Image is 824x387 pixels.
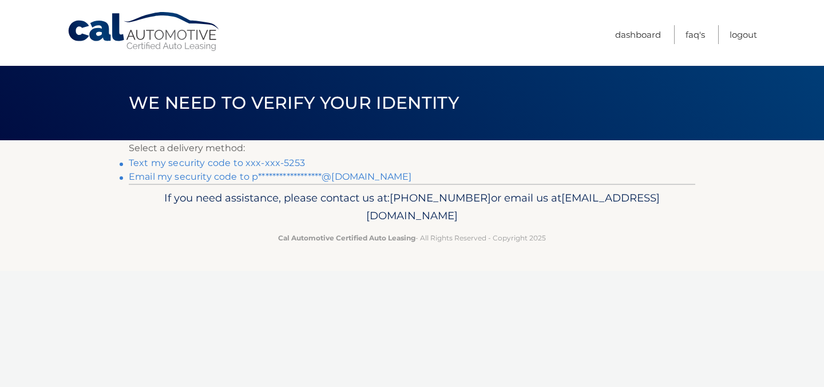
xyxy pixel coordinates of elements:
[129,92,459,113] span: We need to verify your identity
[136,232,688,244] p: - All Rights Reserved - Copyright 2025
[278,234,415,242] strong: Cal Automotive Certified Auto Leasing
[686,25,705,44] a: FAQ's
[129,157,305,168] a: Text my security code to xxx-xxx-5253
[730,25,757,44] a: Logout
[136,189,688,226] p: If you need assistance, please contact us at: or email us at
[615,25,661,44] a: Dashboard
[67,11,221,52] a: Cal Automotive
[390,191,491,204] span: [PHONE_NUMBER]
[129,140,695,156] p: Select a delivery method:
